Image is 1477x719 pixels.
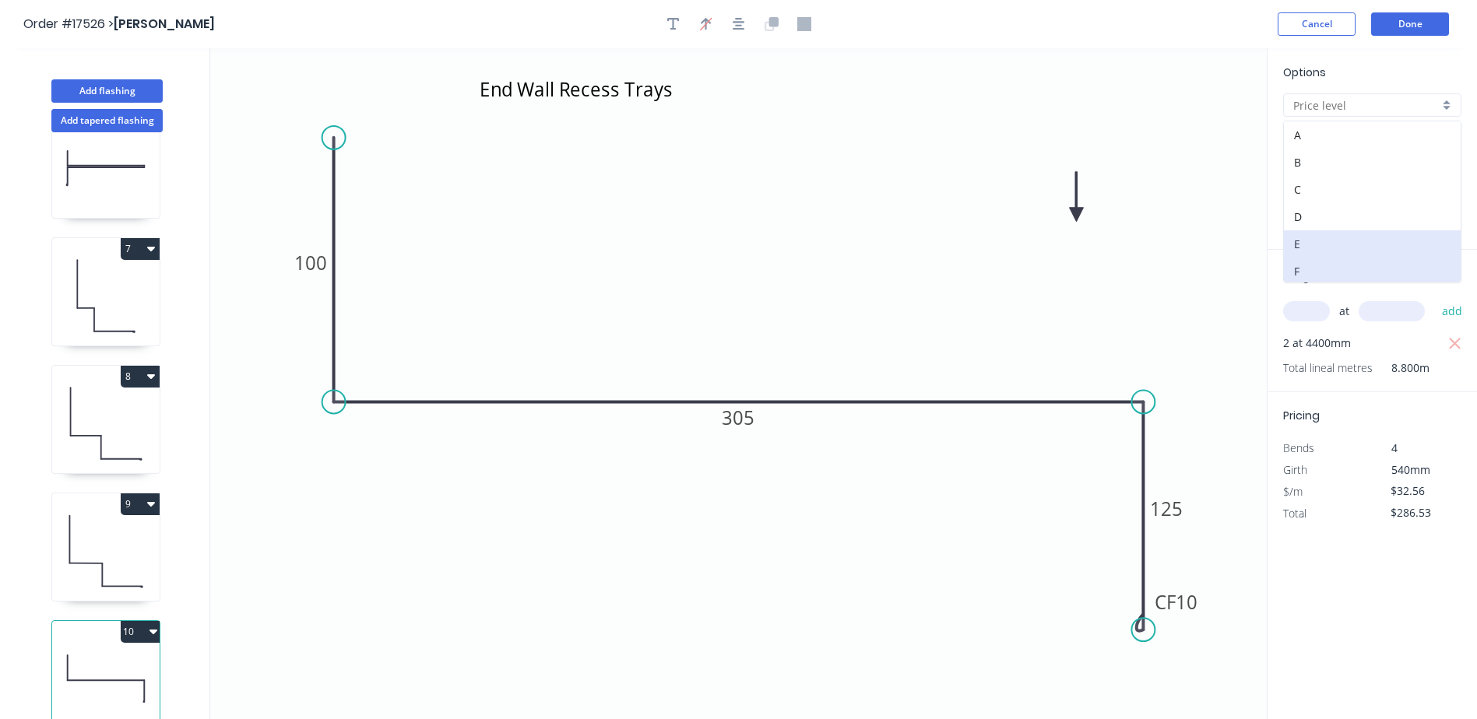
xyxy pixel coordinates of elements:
[1293,97,1439,114] input: Price level
[477,73,807,131] textarea: End Wall Recess Trays
[1284,149,1461,176] div: B
[1278,12,1356,36] button: Cancel
[1176,589,1197,615] tspan: 10
[1283,484,1303,499] span: $/m
[1283,440,1314,455] span: Bends
[1283,408,1320,423] span: Pricing
[121,366,160,388] button: 8
[1391,440,1398,455] span: 4
[1283,506,1306,521] span: Total
[1339,300,1349,322] span: at
[1284,230,1461,258] div: E
[1391,462,1430,477] span: 540mm
[723,405,755,430] tspan: 305
[1284,258,1461,285] div: F
[23,15,114,33] span: Order #17526 >
[121,238,160,260] button: 7
[1284,176,1461,203] div: C
[1283,65,1326,80] span: Options
[1373,357,1430,379] span: 8.800m
[1284,121,1461,149] div: A
[51,79,163,103] button: Add flashing
[1155,589,1176,615] tspan: CF
[1283,357,1373,379] span: Total lineal metres
[1283,332,1351,354] span: 2 at 4400mm
[1284,203,1461,230] div: D
[121,493,160,515] button: 9
[51,109,163,132] button: Add tapered flashing
[1371,12,1449,36] button: Done
[1434,298,1471,324] button: add
[294,250,327,275] tspan: 100
[114,15,215,33] span: [PERSON_NAME]
[121,621,160,643] button: 10
[1283,462,1307,477] span: Girth
[1150,496,1183,521] tspan: 125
